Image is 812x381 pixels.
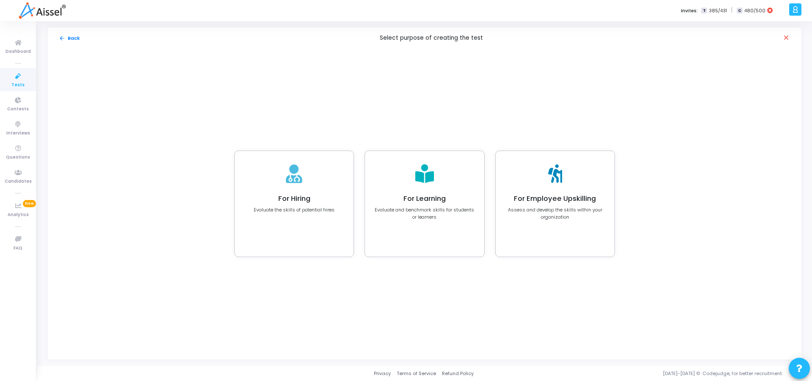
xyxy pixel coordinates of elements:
mat-icon: arrow_back [59,35,65,41]
span: Contests [7,106,29,113]
mat-icon: close [782,34,791,42]
a: Refund Policy [442,370,474,377]
h4: For Hiring [254,195,335,203]
h5: Select purpose of creating the test [380,35,483,42]
img: logo [19,2,66,19]
span: 385/431 [709,7,727,14]
span: Interviews [6,130,30,137]
span: Dashboard [5,48,31,55]
span: 480/500 [744,7,765,14]
a: Terms of Service [397,370,436,377]
h4: For Learning [374,195,475,203]
div: [DATE]-[DATE] © Codejudge, for better recruitment. [474,370,801,377]
p: Evaluate and benchmark skills for students or learners [374,206,475,220]
span: Candidates [5,178,32,185]
span: New [23,200,36,207]
p: Assess and develop the skills within your organization [505,206,605,220]
label: Invites: [681,7,698,14]
button: Back [58,34,80,42]
p: Evaluate the skills of potential hires [254,206,335,214]
span: T [701,8,707,14]
a: Privacy [374,370,391,377]
span: Questions [6,154,30,161]
span: Tests [11,82,25,89]
h4: For Employee Upskilling [505,195,605,203]
span: FAQ [14,245,22,252]
span: | [731,6,732,15]
span: Analytics [8,211,29,219]
span: C [737,8,742,14]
